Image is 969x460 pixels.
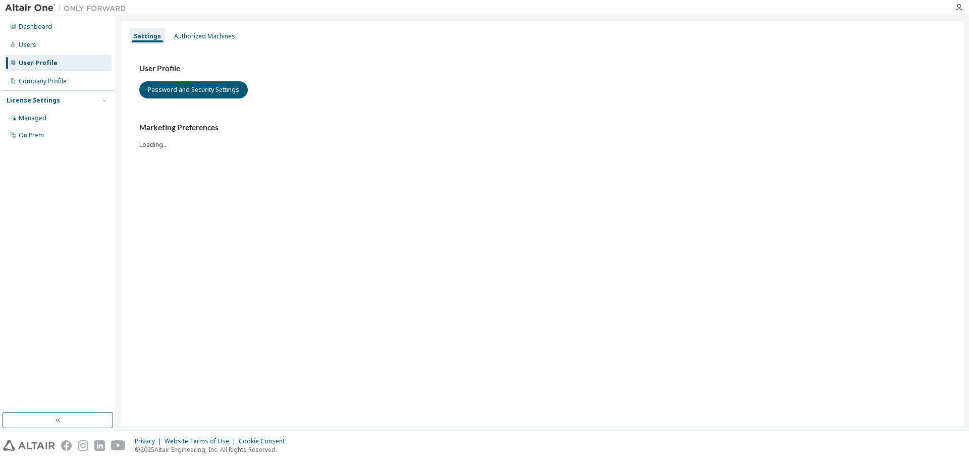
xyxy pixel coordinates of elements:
div: Users [19,41,36,49]
div: Managed [19,114,46,122]
div: User Profile [19,59,58,67]
div: Website Terms of Use [165,437,239,445]
h3: Marketing Preferences [139,123,946,133]
h3: User Profile [139,64,946,74]
div: Loading... [139,123,946,148]
div: Authorized Machines [174,32,235,40]
img: Altair One [5,3,131,13]
img: youtube.svg [111,440,126,451]
div: Company Profile [19,77,67,85]
img: altair_logo.svg [3,440,55,451]
img: facebook.svg [61,440,72,451]
div: License Settings [7,96,60,105]
div: Privacy [135,437,165,445]
img: linkedin.svg [94,440,105,451]
div: Settings [134,32,161,40]
p: © 2025 Altair Engineering, Inc. All Rights Reserved. [135,445,291,454]
button: Password and Security Settings [139,81,248,98]
div: Cookie Consent [239,437,291,445]
div: Dashboard [19,23,52,31]
img: instagram.svg [78,440,88,451]
div: On Prem [19,131,44,139]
